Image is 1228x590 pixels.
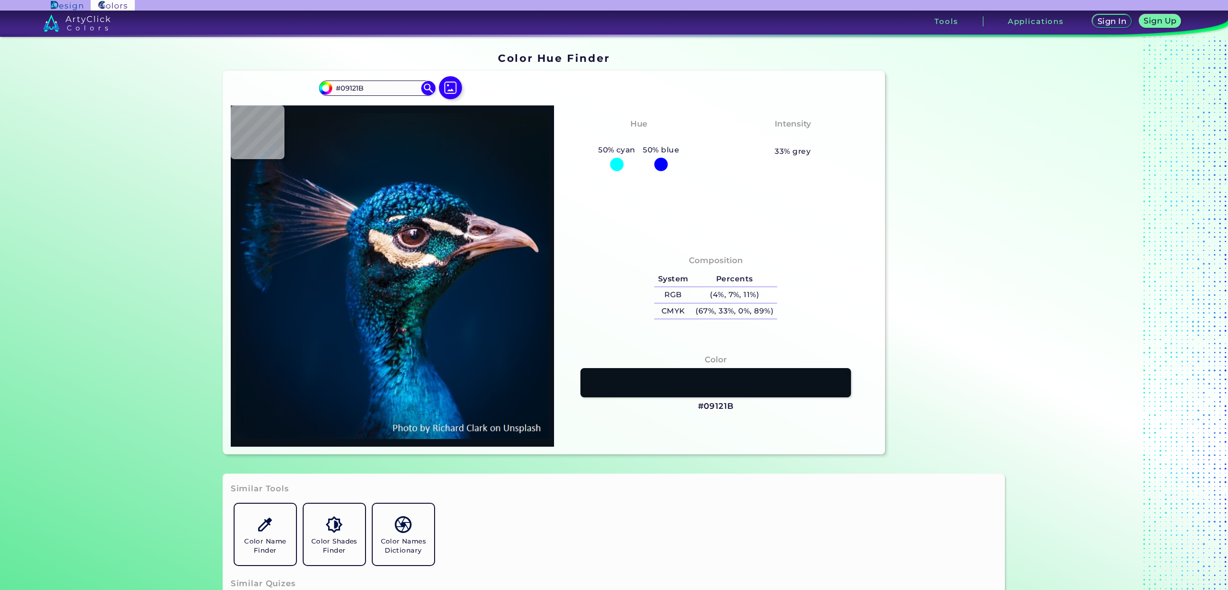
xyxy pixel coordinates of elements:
img: icon_color_name_finder.svg [257,516,273,533]
h5: (4%, 7%, 11%) [692,287,777,303]
img: img_pavlin.jpg [236,110,549,442]
h5: RGB [654,287,692,303]
h5: Color Name Finder [238,537,292,555]
h5: Color Names Dictionary [377,537,430,555]
h4: Color [705,353,727,367]
h4: Composition [689,254,743,267]
img: ArtyClick Design logo [51,1,83,10]
a: Color Shades Finder [300,500,369,569]
h5: Sign In [1098,18,1126,25]
h3: Applications [1008,18,1064,25]
h5: CMYK [654,303,692,319]
h3: Similar Quizes [231,578,296,590]
h3: Tools [934,18,958,25]
h4: Hue [630,117,647,131]
a: Color Name Finder [231,500,300,569]
img: icon search [421,81,436,95]
h5: 33% grey [775,145,811,158]
h5: 50% blue [639,144,683,156]
h3: #09121B [698,401,734,412]
h3: Medium [770,132,815,144]
h3: Cyan-Blue [612,132,666,144]
img: logo_artyclick_colors_white.svg [43,14,111,32]
h5: Sign Up [1145,17,1176,25]
img: icon_color_names_dictionary.svg [395,516,412,533]
h5: System [654,271,692,287]
img: icon_color_shades.svg [326,516,342,533]
h3: Similar Tools [231,483,289,495]
a: Sign In [1093,15,1131,28]
img: icon picture [439,76,462,99]
h1: Color Hue Finder [498,51,610,65]
h5: (67%, 33%, 0%, 89%) [692,303,777,319]
input: type color.. [332,82,422,95]
h5: Color Shades Finder [307,537,361,555]
h4: Intensity [775,117,811,131]
h5: Percents [692,271,777,287]
a: Color Names Dictionary [369,500,438,569]
a: Sign Up [1140,15,1181,28]
h5: 50% cyan [594,144,639,156]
